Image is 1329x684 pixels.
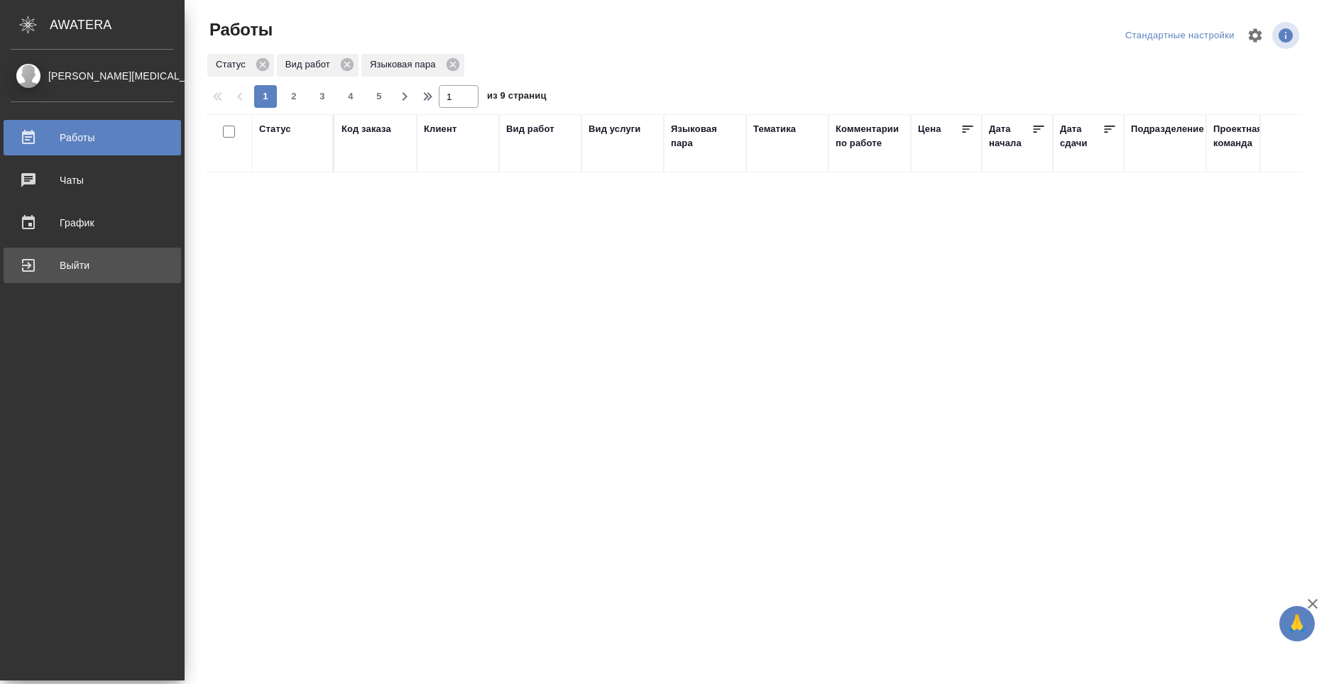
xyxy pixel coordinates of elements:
div: Комментарии по работе [836,122,904,150]
p: Языковая пара [370,57,441,72]
div: Тематика [753,122,796,136]
button: 3 [311,85,334,108]
button: 🙏 [1279,606,1315,641]
span: Настроить таблицу [1238,18,1272,53]
div: Работы [11,127,174,148]
p: Вид работ [285,57,335,72]
span: из 9 страниц [487,87,547,108]
div: Выйти [11,255,174,276]
a: График [4,205,181,241]
div: Цена [918,122,941,136]
div: Дата начала [989,122,1032,150]
div: Клиент [424,122,456,136]
div: Код заказа [341,122,391,136]
div: AWATERA [50,11,185,39]
div: Подразделение [1131,122,1204,136]
div: Статус [259,122,291,136]
div: [PERSON_NAME][MEDICAL_DATA] [11,68,174,84]
a: Выйти [4,248,181,283]
a: Работы [4,120,181,155]
span: 3 [311,89,334,104]
button: 5 [368,85,390,108]
button: 4 [339,85,362,108]
div: Статус [207,54,274,77]
span: Работы [206,18,273,41]
div: Проектная команда [1213,122,1281,150]
div: split button [1122,25,1238,47]
span: 5 [368,89,390,104]
p: Статус [216,57,251,72]
span: 🙏 [1285,609,1309,639]
div: Вид работ [277,54,359,77]
div: Чаты [11,170,174,191]
div: График [11,212,174,233]
div: Языковая пара [361,54,464,77]
button: 2 [283,85,305,108]
div: Языковая пара [671,122,739,150]
span: 2 [283,89,305,104]
span: 4 [339,89,362,104]
span: Посмотреть информацию [1272,22,1302,49]
div: Вид работ [506,122,554,136]
div: Дата сдачи [1060,122,1103,150]
a: Чаты [4,162,181,198]
div: Вид услуги [589,122,641,136]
